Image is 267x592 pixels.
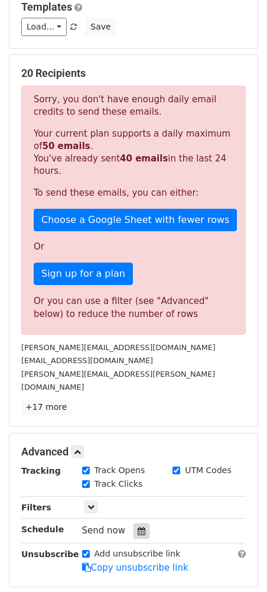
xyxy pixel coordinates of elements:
[21,503,51,512] strong: Filters
[34,93,233,118] p: Sorry, you don't have enough daily email credits to send these emails.
[34,187,233,199] p: To send these emails, you can either:
[21,18,67,36] a: Load...
[42,141,90,151] strong: 50 emails
[208,535,267,592] iframe: Chat Widget
[21,549,79,559] strong: Unsubscribe
[21,466,61,475] strong: Tracking
[34,128,233,177] p: Your current plan supports a daily maximum of . You've already sent in the last 24 hours.
[95,464,145,477] label: Track Opens
[82,562,188,573] a: Copy unsubscribe link
[21,67,246,80] h5: 20 Recipients
[21,370,215,392] small: [PERSON_NAME][EMAIL_ADDRESS][PERSON_NAME][DOMAIN_NAME]
[21,400,71,415] a: +17 more
[85,18,116,36] button: Save
[21,343,216,352] small: [PERSON_NAME][EMAIL_ADDRESS][DOMAIN_NAME]
[95,548,181,560] label: Add unsubscribe link
[34,241,233,253] p: Or
[21,525,64,534] strong: Schedule
[21,445,246,458] h5: Advanced
[120,153,168,164] strong: 40 emails
[185,464,231,477] label: UTM Codes
[34,295,233,321] div: Or you can use a filter (see "Advanced" below) to reduce the number of rows
[95,478,143,490] label: Track Clicks
[34,209,237,231] a: Choose a Google Sheet with fewer rows
[34,263,133,285] a: Sign up for a plan
[82,525,126,536] span: Send now
[21,356,153,365] small: [EMAIL_ADDRESS][DOMAIN_NAME]
[21,1,72,13] a: Templates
